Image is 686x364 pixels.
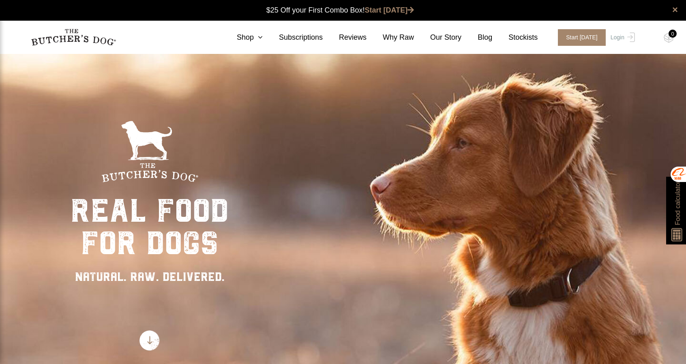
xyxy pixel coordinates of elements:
a: Login [609,29,635,46]
a: Subscriptions [263,32,323,43]
div: 0 [669,30,677,38]
a: Why Raw [367,32,414,43]
a: Our Story [414,32,461,43]
div: real food for dogs [71,195,229,259]
a: close [672,5,678,15]
a: Stockists [492,32,538,43]
div: NATURAL. RAW. DELIVERED. [71,268,229,286]
a: Start [DATE] [365,6,414,14]
img: TBD_Cart-Empty.png [664,32,674,43]
span: Food calculator [673,181,682,225]
a: Blog [461,32,492,43]
a: Reviews [323,32,367,43]
a: Shop [221,32,263,43]
span: Start [DATE] [558,29,606,46]
a: Start [DATE] [550,29,609,46]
